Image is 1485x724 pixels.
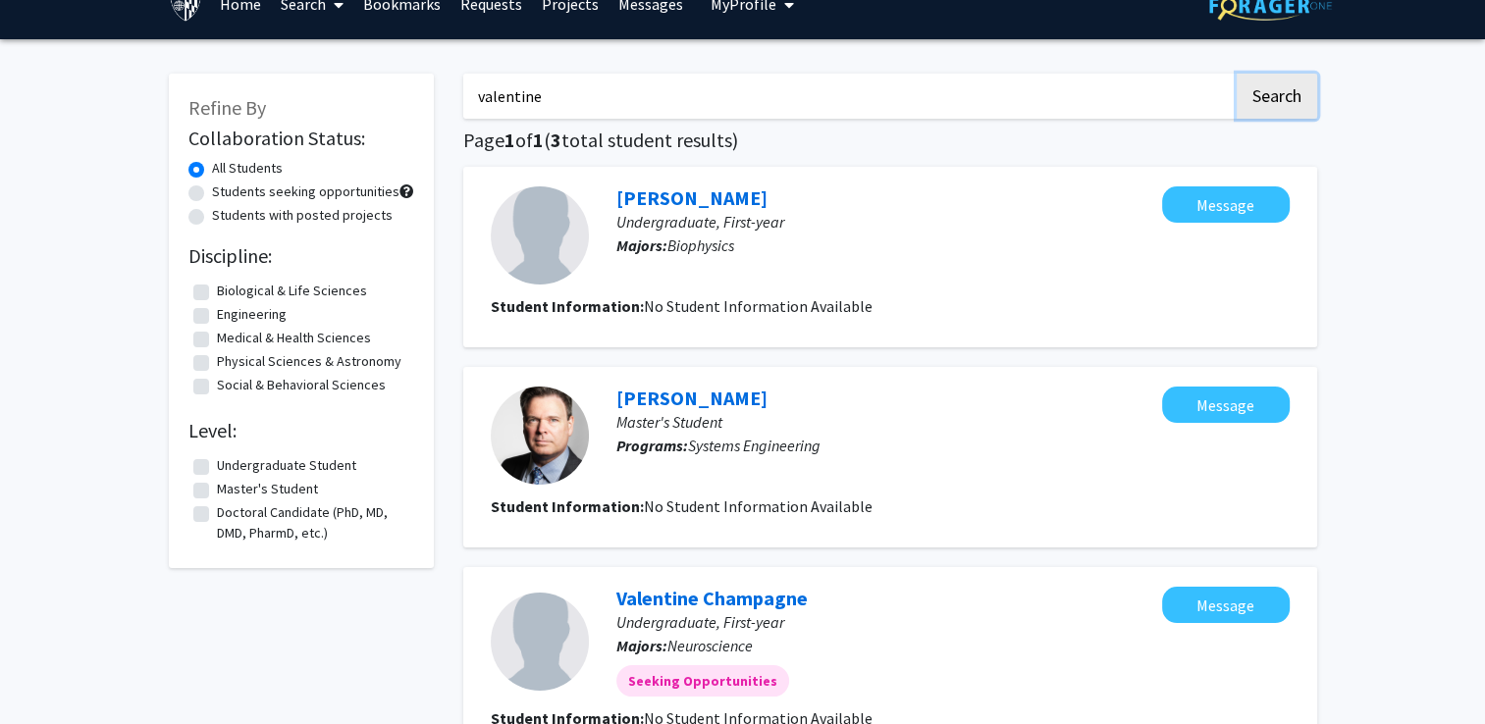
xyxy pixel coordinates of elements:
button: Message Valentine Champagne [1162,587,1290,623]
span: Neuroscience [667,636,753,655]
label: Undergraduate Student [217,455,356,476]
h1: Page of ( total student results) [463,129,1317,152]
button: Search [1237,74,1317,119]
label: Engineering [217,304,287,325]
label: Students with posted projects [212,205,393,226]
button: Message Leah Valentine [1162,186,1290,223]
span: No Student Information Available [644,496,873,516]
h2: Discipline: [188,244,414,268]
input: Search Keywords [463,74,1234,119]
a: [PERSON_NAME] [616,386,768,410]
label: All Students [212,158,283,179]
span: Refine By [188,95,266,120]
b: Student Information: [491,496,644,516]
span: Master's Student [616,412,722,432]
span: No Student Information Available [644,296,873,316]
b: Majors: [616,636,667,655]
label: Master's Student [217,479,318,499]
a: [PERSON_NAME] [616,185,768,210]
b: Programs: [616,436,688,455]
label: Students seeking opportunities [212,181,399,202]
label: Physical Sciences & Astronomy [217,351,401,372]
span: 1 [533,128,544,152]
mat-chip: Seeking Opportunities [616,665,789,697]
span: Systems Engineering [688,436,821,455]
span: Undergraduate, First-year [616,612,784,632]
a: Valentine Champagne [616,586,808,610]
label: Doctoral Candidate (PhD, MD, DMD, PharmD, etc.) [217,502,409,543]
b: Majors: [616,235,667,255]
span: Undergraduate, First-year [616,212,784,232]
iframe: Chat [15,636,83,709]
label: Social & Behavioral Sciences [217,375,386,395]
span: 3 [551,128,561,152]
button: Message Scott Valentine [1162,387,1290,423]
label: Biological & Life Sciences [217,281,367,301]
span: 1 [504,128,515,152]
h2: Collaboration Status: [188,127,414,150]
b: Student Information: [491,296,644,316]
label: Medical & Health Sciences [217,328,371,348]
h2: Level: [188,419,414,442]
span: Biophysics [667,235,734,255]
